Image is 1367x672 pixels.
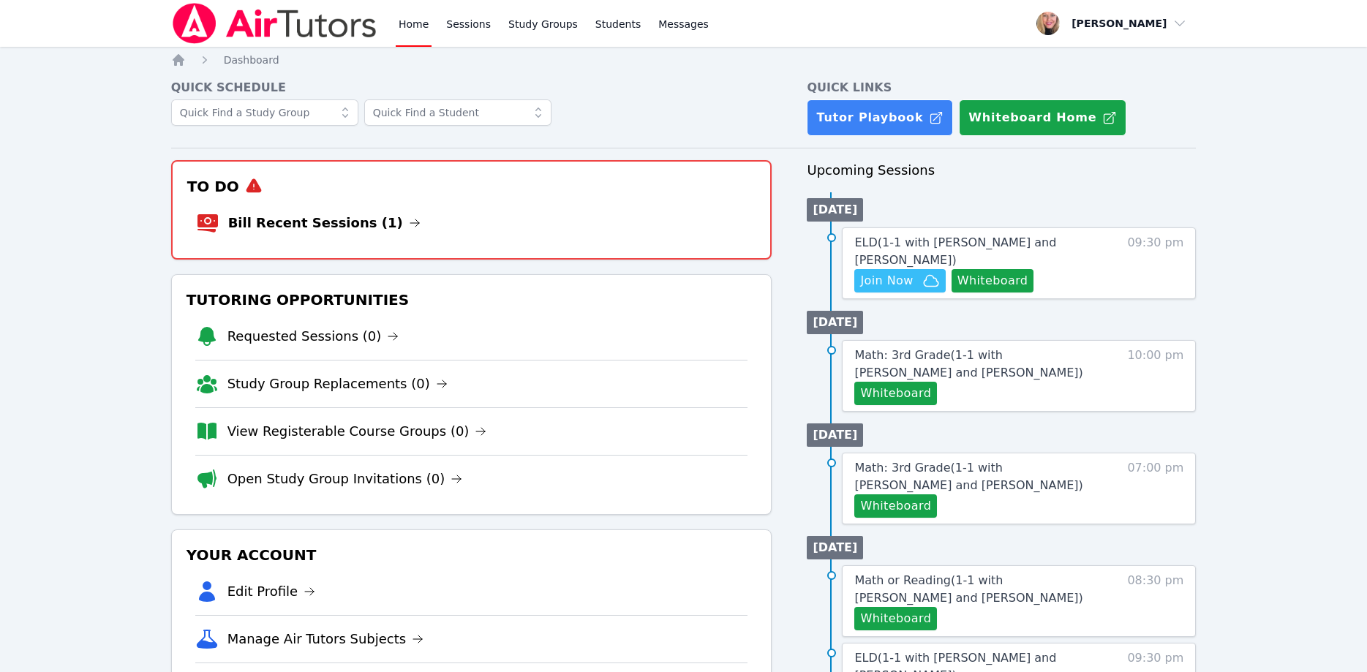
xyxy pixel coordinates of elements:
[184,542,760,568] h3: Your Account
[807,99,953,136] a: Tutor Playbook
[171,99,358,126] input: Quick Find a Study Group
[227,421,487,442] a: View Registerable Course Groups (0)
[854,235,1056,267] span: ELD ( 1-1 with [PERSON_NAME] and [PERSON_NAME] )
[1127,459,1183,518] span: 07:00 pm
[807,160,1196,181] h3: Upcoming Sessions
[807,311,863,334] li: [DATE]
[807,423,863,447] li: [DATE]
[228,213,421,233] a: Bill Recent Sessions (1)
[807,79,1196,97] h4: Quick Links
[227,629,424,649] a: Manage Air Tutors Subjects
[959,99,1126,136] button: Whiteboard Home
[364,99,551,126] input: Quick Find a Student
[171,53,1197,67] nav: Breadcrumb
[854,234,1101,269] a: ELD(1-1 with [PERSON_NAME] and [PERSON_NAME])
[854,459,1101,494] a: Math: 3rd Grade(1-1 with [PERSON_NAME] and [PERSON_NAME])
[854,607,937,630] button: Whiteboard
[1127,347,1183,405] span: 10:00 pm
[1127,234,1183,292] span: 09:30 pm
[854,269,945,292] button: Join Now
[227,581,316,602] a: Edit Profile
[184,173,759,200] h3: To Do
[952,269,1034,292] button: Whiteboard
[224,53,279,67] a: Dashboard
[854,572,1101,607] a: Math or Reading(1-1 with [PERSON_NAME] and [PERSON_NAME])
[224,54,279,66] span: Dashboard
[854,348,1082,380] span: Math: 3rd Grade ( 1-1 with [PERSON_NAME] and [PERSON_NAME] )
[854,461,1082,492] span: Math: 3rd Grade ( 1-1 with [PERSON_NAME] and [PERSON_NAME] )
[860,272,913,290] span: Join Now
[807,536,863,559] li: [DATE]
[658,17,709,31] span: Messages
[854,347,1101,382] a: Math: 3rd Grade(1-1 with [PERSON_NAME] and [PERSON_NAME])
[227,469,463,489] a: Open Study Group Invitations (0)
[171,3,378,44] img: Air Tutors
[854,382,937,405] button: Whiteboard
[854,573,1082,605] span: Math or Reading ( 1-1 with [PERSON_NAME] and [PERSON_NAME] )
[807,198,863,222] li: [DATE]
[227,326,399,347] a: Requested Sessions (0)
[171,79,772,97] h4: Quick Schedule
[1127,572,1183,630] span: 08:30 pm
[227,374,448,394] a: Study Group Replacements (0)
[184,287,760,313] h3: Tutoring Opportunities
[854,494,937,518] button: Whiteboard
